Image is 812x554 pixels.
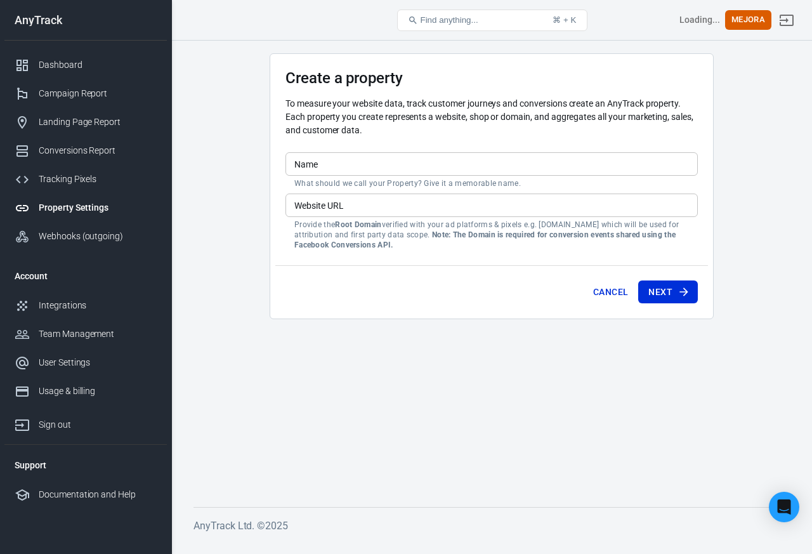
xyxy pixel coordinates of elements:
[39,327,157,341] div: Team Management
[4,450,167,480] li: Support
[4,194,167,222] a: Property Settings
[4,320,167,348] a: Team Management
[294,220,689,250] p: Provide the verified with your ad platforms & pixels e.g. [DOMAIN_NAME] which will be used for at...
[4,15,167,26] div: AnyTrack
[39,230,157,243] div: Webhooks (outgoing)
[421,15,478,25] span: Find anything...
[285,97,698,137] p: To measure your website data, track customer journeys and conversions create an AnyTrack property...
[39,201,157,214] div: Property Settings
[553,15,576,25] div: ⌘ + K
[294,178,689,188] p: What should we call your Property? Give it a memorable name.
[285,194,698,217] input: example.com
[769,492,799,522] div: Abrir Intercom Messenger
[39,87,157,100] div: Campaign Report
[771,5,802,36] a: Sign out
[588,280,633,304] button: Cancel
[397,10,587,31] button: Find anything...⌘ + K
[725,10,771,30] button: Mejora
[4,136,167,165] a: Conversions Report
[4,261,167,291] li: Account
[285,69,698,87] h3: Create a property
[39,144,157,157] div: Conversions Report
[39,356,157,369] div: User Settings
[4,348,167,377] a: User Settings
[294,230,676,249] strong: Note: The Domain is required for conversion events shared using the Facebook Conversions API.
[4,222,167,251] a: Webhooks (outgoing)
[39,418,157,432] div: Sign out
[638,280,698,304] button: Next
[4,377,167,406] a: Usage & billing
[4,406,167,439] a: Sign out
[193,518,790,534] h6: AnyTrack Ltd. © 2025
[731,15,765,24] font: Mejora
[39,299,157,312] div: Integrations
[39,115,157,129] div: Landing Page Report
[39,58,157,72] div: Dashboard
[285,152,698,176] input: Your Website Name
[4,79,167,108] a: Campaign Report
[4,108,167,136] a: Landing Page Report
[39,488,157,501] div: Documentation and Help
[4,165,167,194] a: Tracking Pixels
[39,173,157,186] div: Tracking Pixels
[4,291,167,320] a: Integrations
[335,220,381,229] strong: Root Domain
[39,385,157,398] div: Usage & billing
[4,51,167,79] a: Dashboard
[679,13,720,27] div: Account id: <>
